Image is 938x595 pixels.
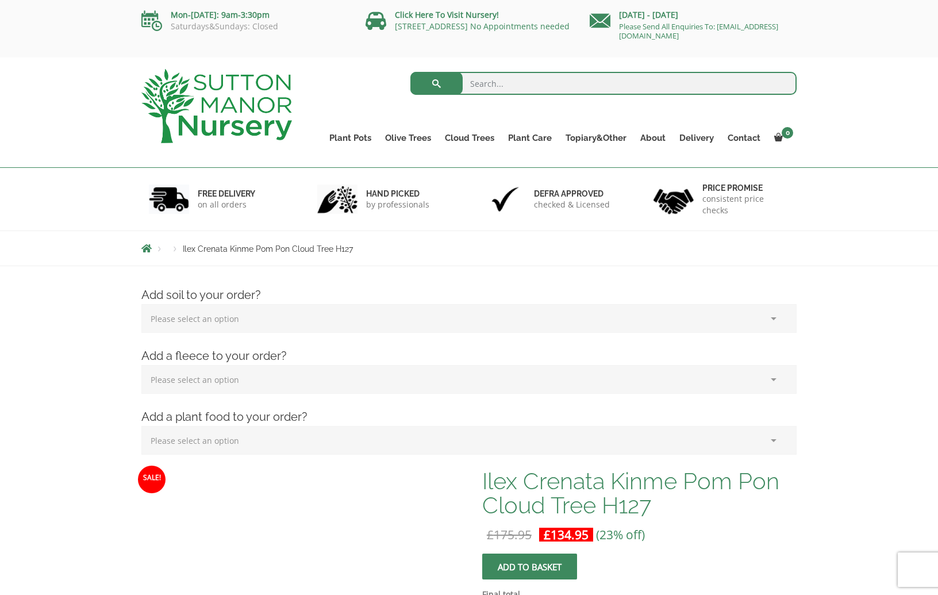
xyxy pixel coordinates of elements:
[721,130,767,146] a: Contact
[410,72,797,95] input: Search...
[141,69,292,143] img: logo
[767,130,797,146] a: 0
[141,244,797,253] nav: Breadcrumbs
[485,185,525,214] img: 3.jpg
[198,189,255,199] h6: FREE DELIVERY
[438,130,501,146] a: Cloud Trees
[702,193,790,216] p: consistent price checks
[487,527,532,543] bdi: 175.95
[317,185,357,214] img: 2.jpg
[395,21,570,32] a: [STREET_ADDRESS] No Appointments needed
[672,130,721,146] a: Delivery
[619,21,778,41] a: Please Send All Enquiries To: [EMAIL_ADDRESS][DOMAIN_NAME]
[534,199,610,210] p: checked & Licensed
[198,199,255,210] p: on all orders
[633,130,672,146] a: About
[183,244,353,254] span: Ilex Crenata Kinme Pom Pon Cloud Tree H127
[133,286,805,304] h4: Add soil to your order?
[534,189,610,199] h6: Defra approved
[133,408,805,426] h4: Add a plant food to your order?
[782,127,793,139] span: 0
[133,347,805,365] h4: Add a fleece to your order?
[590,8,797,22] p: [DATE] - [DATE]
[596,527,645,543] span: (23% off)
[482,469,797,517] h1: Ilex Crenata Kinme Pom Pon Cloud Tree H127
[653,182,694,217] img: 4.jpg
[544,527,589,543] bdi: 134.95
[501,130,559,146] a: Plant Care
[482,554,577,579] button: Add to basket
[141,22,348,31] p: Saturdays&Sundays: Closed
[322,130,378,146] a: Plant Pots
[395,9,499,20] a: Click Here To Visit Nursery!
[138,466,166,493] span: Sale!
[559,130,633,146] a: Topiary&Other
[366,199,429,210] p: by professionals
[149,185,189,214] img: 1.jpg
[141,8,348,22] p: Mon-[DATE]: 9am-3:30pm
[378,130,438,146] a: Olive Trees
[544,527,551,543] span: £
[702,183,790,193] h6: Price promise
[487,527,494,543] span: £
[366,189,429,199] h6: hand picked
